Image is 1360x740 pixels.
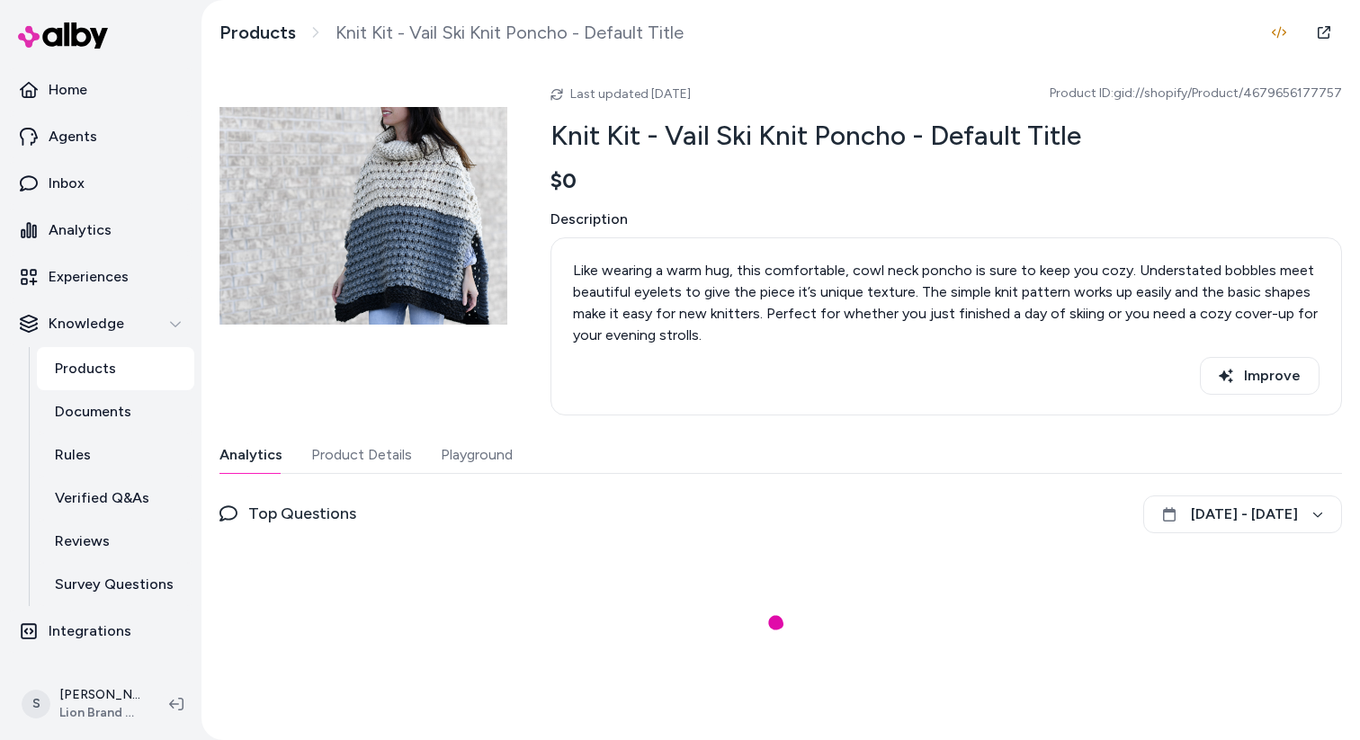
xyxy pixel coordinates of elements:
p: Products [55,358,116,379]
p: Documents [55,401,131,423]
span: Description [550,209,1342,230]
a: Agents [7,115,194,158]
h2: Knit Kit - Vail Ski Knit Poncho - Default Title [550,119,1342,153]
a: Products [37,347,194,390]
span: Last updated [DATE] [570,86,691,102]
a: Integrations [7,610,194,653]
p: Inbox [49,173,85,194]
a: Verified Q&As [37,477,194,520]
button: [DATE] - [DATE] [1143,495,1342,533]
p: Integrations [49,620,131,642]
p: Experiences [49,266,129,288]
p: Reviews [55,530,110,552]
span: Top Questions [248,501,356,526]
span: Knit Kit - Vail Ski Knit Poncho - Default Title [336,22,684,44]
button: Product Details [311,437,412,473]
button: Knowledge [7,302,194,345]
button: S[PERSON_NAME]Lion Brand Yarn [11,675,155,733]
a: Rules [37,433,194,477]
nav: breadcrumb [219,22,684,44]
img: alby Logo [18,22,108,49]
span: Product ID: gid://shopify/Product/4679656177757 [1050,85,1342,103]
a: Survey Questions [37,563,194,606]
p: Rules [55,444,91,466]
p: Knowledge [49,313,124,334]
div: Like wearing a warm hug, this comfortable, cowl neck poncho is sure to keep you cozy. Understated... [573,260,1320,346]
p: Agents [49,126,97,147]
p: Survey Questions [55,574,174,595]
a: Products [219,22,296,44]
a: Inbox [7,162,194,205]
img: b70330a.jpg [219,72,507,360]
a: Documents [37,390,194,433]
a: Analytics [7,209,194,252]
a: Experiences [7,255,194,299]
a: Reviews [37,520,194,563]
span: S [22,690,50,718]
button: Playground [441,437,513,473]
p: Home [49,79,87,101]
a: Home [7,68,194,111]
span: $0 [550,167,577,194]
span: Lion Brand Yarn [59,704,140,722]
button: Improve [1200,357,1320,395]
p: Analytics [49,219,112,241]
button: Analytics [219,437,282,473]
p: Verified Q&As [55,487,149,509]
p: [PERSON_NAME] [59,686,140,704]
